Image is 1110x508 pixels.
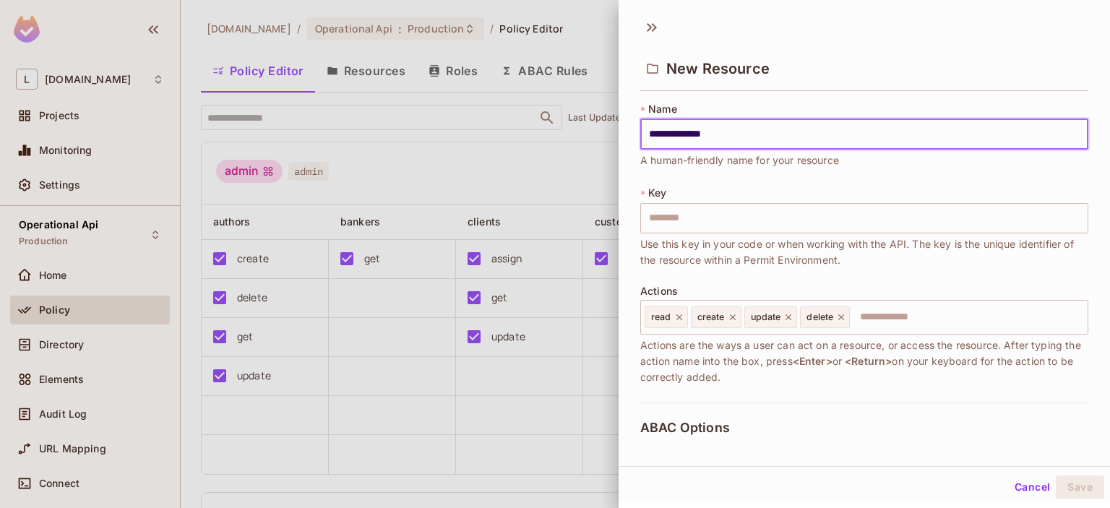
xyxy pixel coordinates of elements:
[640,285,678,297] span: Actions
[751,311,781,323] span: update
[793,355,832,367] span: <Enter>
[645,306,688,328] div: read
[648,103,677,115] span: Name
[648,187,666,199] span: Key
[1009,475,1056,499] button: Cancel
[806,311,833,323] span: delete
[640,236,1088,268] span: Use this key in your code or when working with the API. The key is the unique identifier of the r...
[640,152,839,168] span: A human-friendly name for your resource
[697,311,725,323] span: create
[651,311,671,323] span: read
[640,421,730,435] span: ABAC Options
[640,337,1088,385] span: Actions are the ways a user can act on a resource, or access the resource. After typing the actio...
[845,355,892,367] span: <Return>
[691,306,741,328] div: create
[800,306,850,328] div: delete
[744,306,798,328] div: update
[666,60,770,77] span: New Resource
[1056,475,1104,499] button: Save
